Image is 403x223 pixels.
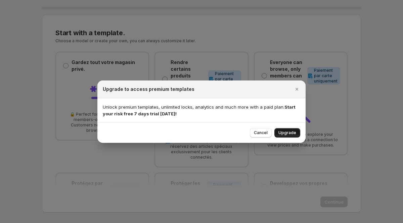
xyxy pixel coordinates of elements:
button: Close [292,85,302,94]
strong: Start your risk free 7 days trial [DATE]! [103,104,296,116]
button: Upgrade [274,128,300,137]
span: Cancel [254,130,268,135]
p: Unlock premium templates, unlimited locks, analytics and much more with a paid plan. [103,104,300,117]
span: Upgrade [278,130,296,135]
button: Cancel [250,128,272,137]
h2: Upgrade to access premium templates [103,86,194,93]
